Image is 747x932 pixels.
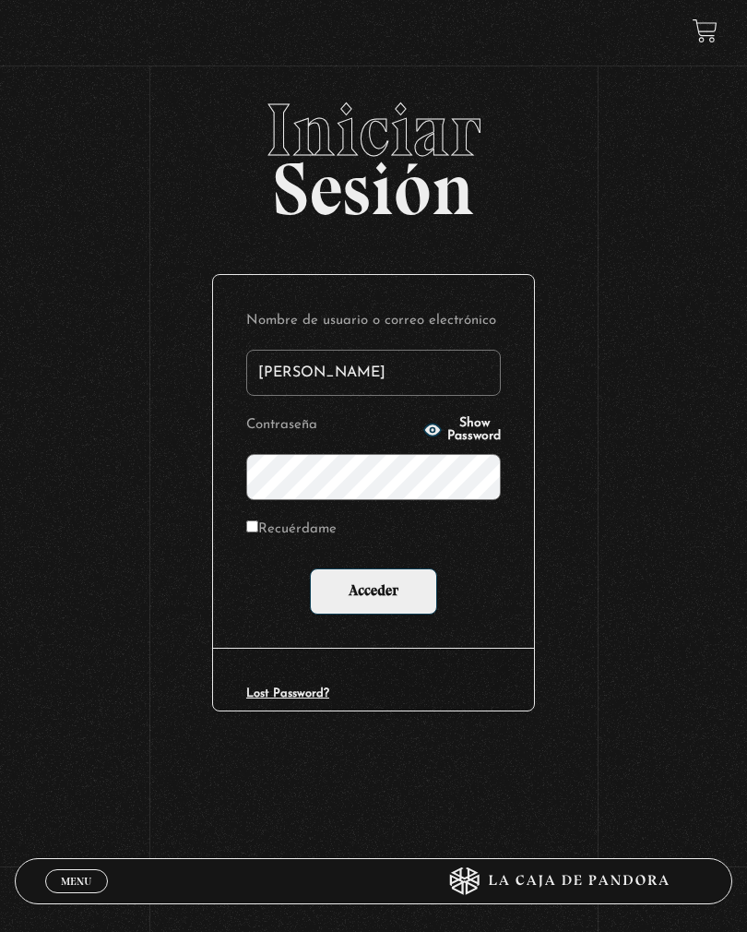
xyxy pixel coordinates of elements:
span: Menu [61,876,91,887]
span: Show Password [447,417,501,443]
label: Recuérdame [246,517,337,544]
input: Recuérdame [246,520,258,532]
label: Contraseña [246,412,418,439]
a: Lost Password? [246,687,329,699]
span: Iniciar [15,93,732,167]
h2: Sesión [15,93,732,211]
span: Cerrar [54,891,98,904]
a: View your shopping cart [693,18,717,43]
button: Show Password [423,417,501,443]
label: Nombre de usuario o correo electrónico [246,308,501,335]
input: Acceder [310,568,437,615]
